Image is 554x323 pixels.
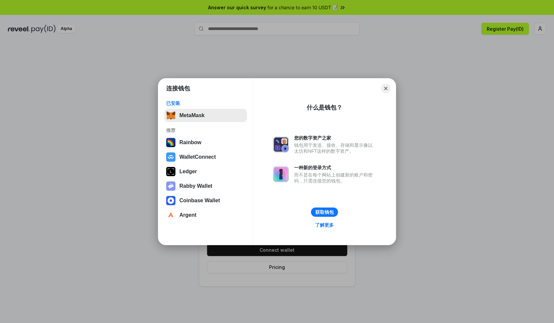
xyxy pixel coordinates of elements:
[315,209,334,215] div: 获取钱包
[164,136,247,149] button: Rainbow
[273,166,289,182] img: svg+xml,%3Csvg%20xmlns%3D%22http%3A%2F%2Fwww.w3.org%2F2000%2Fsvg%22%20fill%3D%22none%22%20viewBox...
[294,172,376,184] div: 而不是在每个网站上创建新的账户和密码，只需连接您的钱包。
[311,221,338,229] a: 了解更多
[164,194,247,207] button: Coinbase Wallet
[166,152,175,162] img: svg+xml,%3Csvg%20width%3D%2228%22%20height%3D%2228%22%20viewBox%3D%220%200%2028%2028%22%20fill%3D...
[179,183,212,189] div: Rabby Wallet
[166,210,175,220] img: svg+xml,%3Csvg%20width%3D%2228%22%20height%3D%2228%22%20viewBox%3D%220%200%2028%2028%22%20fill%3D...
[294,135,376,141] div: 您的数字资产之家
[166,100,245,106] div: 已安装
[166,181,175,191] img: svg+xml,%3Csvg%20xmlns%3D%22http%3A%2F%2Fwww.w3.org%2F2000%2Fsvg%22%20fill%3D%22none%22%20viewBox...
[273,137,289,152] img: svg+xml,%3Csvg%20xmlns%3D%22http%3A%2F%2Fwww.w3.org%2F2000%2Fsvg%22%20fill%3D%22none%22%20viewBox...
[164,209,247,222] button: Argent
[179,154,216,160] div: WalletConnect
[166,196,175,205] img: svg+xml,%3Csvg%20width%3D%2228%22%20height%3D%2228%22%20viewBox%3D%220%200%2028%2028%22%20fill%3D...
[179,198,220,204] div: Coinbase Wallet
[179,113,204,118] div: MetaMask
[166,138,175,147] img: svg+xml,%3Csvg%20width%3D%22120%22%20height%3D%22120%22%20viewBox%3D%220%200%20120%20120%22%20fil...
[164,165,247,178] button: Ledger
[164,179,247,193] button: Rabby Wallet
[179,169,197,175] div: Ledger
[315,222,334,228] div: 了解更多
[166,167,175,176] img: svg+xml,%3Csvg%20xmlns%3D%22http%3A%2F%2Fwww.w3.org%2F2000%2Fsvg%22%20width%3D%2228%22%20height%3...
[164,109,247,122] button: MetaMask
[179,140,201,145] div: Rainbow
[166,84,190,92] h1: 连接钱包
[164,150,247,164] button: WalletConnect
[311,208,338,217] button: 获取钱包
[294,142,376,154] div: 钱包用于发送、接收、存储和显示像以太坊和NFT这样的数字资产。
[166,127,245,133] div: 推荐
[307,104,342,112] div: 什么是钱包？
[179,212,197,218] div: Argent
[381,84,390,93] button: Close
[294,165,376,171] div: 一种新的登录方式
[166,111,175,120] img: svg+xml,%3Csvg%20fill%3D%22none%22%20height%3D%2233%22%20viewBox%3D%220%200%2035%2033%22%20width%...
